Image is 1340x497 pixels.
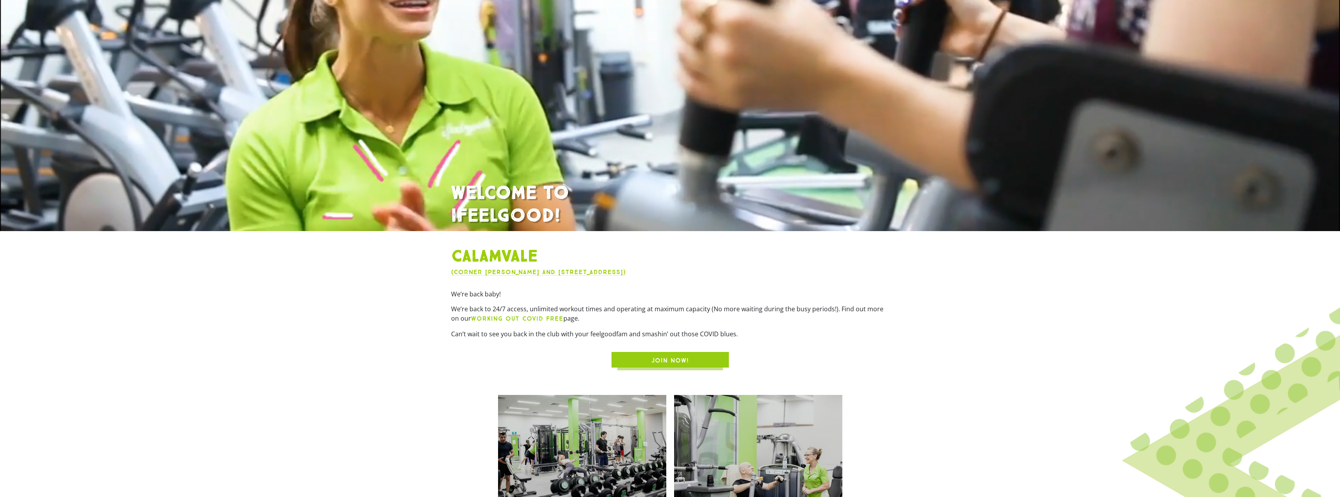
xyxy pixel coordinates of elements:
a: JOIN NOW! [612,352,729,368]
p: We’re back to 24/7 access, unlimited workout times and operating at maximum capacity (No more wai... [451,304,889,323]
b: WORKING OUT COVID FREE [471,315,563,322]
h1: WELCOME TO IFEELGOOD! [451,182,889,227]
span: JOIN NOW! [651,356,689,365]
a: WORKING OUT COVID FREE [471,314,563,323]
h1: Calamvale [451,247,889,267]
p: We’re back baby! [451,289,889,299]
p: Can’t wait to see you back in the club with your feelgoodfam and smashin’ out those COVID blues. [451,329,889,339]
a: (Corner [PERSON_NAME] and [STREET_ADDRESS]) [451,268,626,276]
